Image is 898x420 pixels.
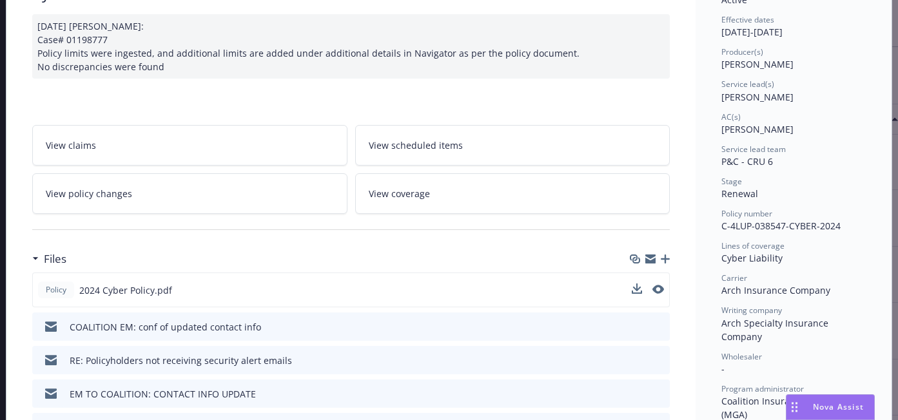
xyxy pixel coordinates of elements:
span: Nova Assist [813,401,864,412]
button: preview file [652,283,664,297]
span: [PERSON_NAME] [721,91,794,103]
span: 2024 Cyber Policy.pdf [79,283,172,297]
div: [DATE] [PERSON_NAME]: Case# 01198777 Policy limits were ingested, and additional limits are added... [32,14,670,79]
div: [DATE] - [DATE] [721,14,866,39]
button: download file [632,283,642,294]
span: Writing company [721,305,782,316]
button: download file [632,387,643,401]
div: EM TO COALITION: CONTACT INFO UPDATE [70,387,256,401]
span: Wholesaler [721,351,762,362]
span: View policy changes [46,187,132,200]
span: Service lead team [721,144,786,155]
span: Program administrator [721,383,804,394]
span: Producer(s) [721,46,763,57]
h3: Files [44,251,66,267]
button: download file [632,320,643,334]
div: COALITION EM: conf of updated contact info [70,320,261,334]
div: Cyber Liability [721,251,866,265]
span: [PERSON_NAME] [721,123,794,135]
div: Drag to move [786,395,803,419]
span: Carrier [721,272,747,283]
span: - [721,363,725,375]
a: View coverage [355,173,670,214]
span: Lines of coverage [721,240,785,251]
button: Nova Assist [786,394,875,420]
span: Renewal [721,187,758,200]
span: [PERSON_NAME] [721,58,794,70]
span: View scheduled items [369,138,463,152]
span: Arch Specialty Insurance Company [721,317,831,343]
button: download file [632,283,642,297]
button: preview file [653,387,665,401]
span: Policy number [721,208,772,219]
a: View scheduled items [355,125,670,166]
button: download file [632,354,643,367]
span: Arch Insurance Company [721,284,830,296]
span: C-4LUP-038547-CYBER-2024 [721,220,841,232]
span: View coverage [369,187,430,200]
div: Files [32,251,66,267]
div: RE: Policyholders not receiving security alert emails [70,354,292,367]
span: Stage [721,176,742,187]
a: View policy changes [32,173,347,214]
button: preview file [653,320,665,334]
a: View claims [32,125,347,166]
span: P&C - CRU 6 [721,155,773,167]
button: preview file [653,354,665,367]
button: preview file [652,285,664,294]
span: AC(s) [721,111,741,122]
span: Effective dates [721,14,774,25]
span: View claims [46,138,96,152]
span: Policy [43,284,69,296]
span: Service lead(s) [721,79,774,90]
